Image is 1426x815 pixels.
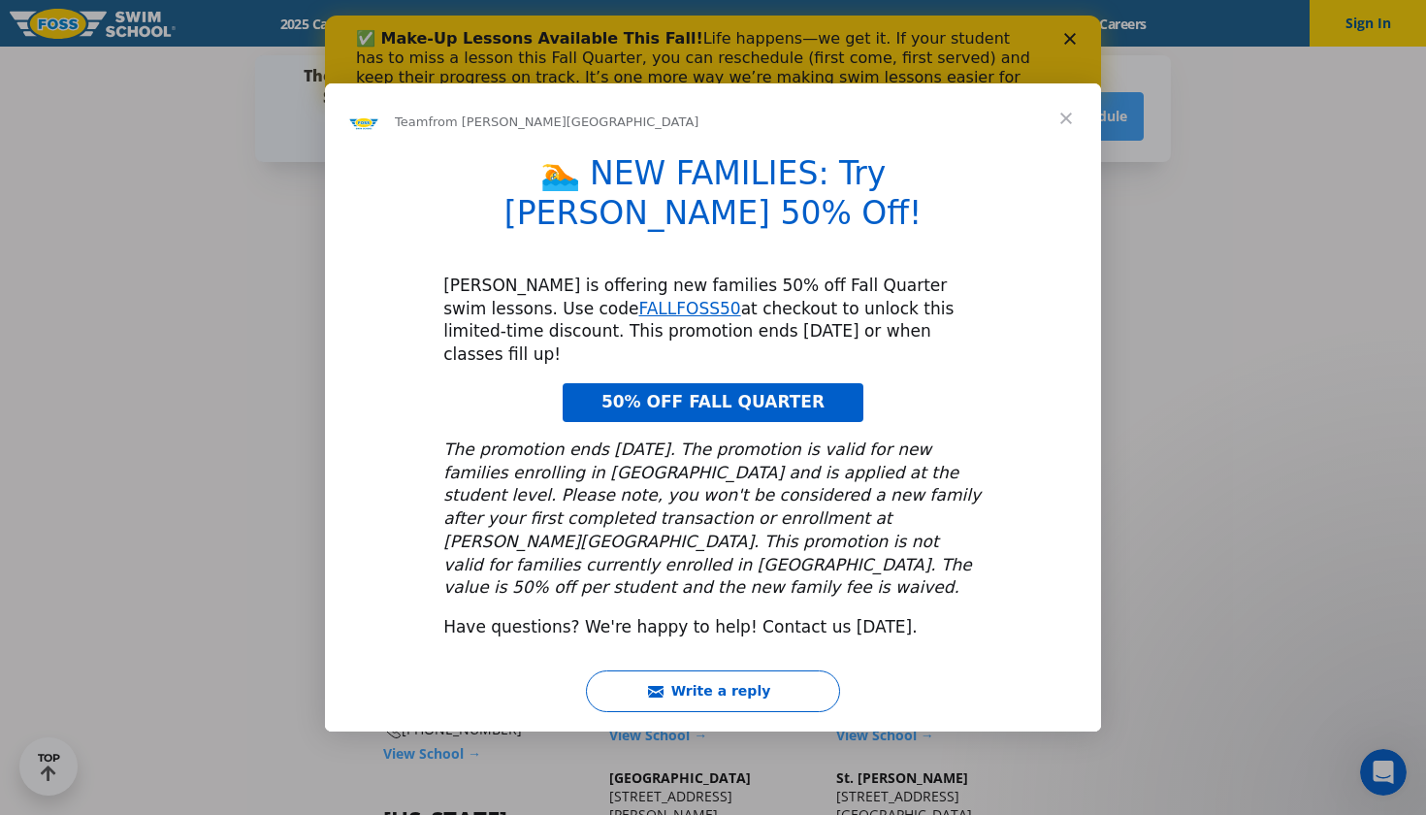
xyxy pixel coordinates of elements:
[563,383,863,422] a: 50% OFF FALL QUARTER
[601,392,825,411] span: 50% OFF FALL QUARTER
[443,616,983,639] div: Have questions? We're happy to help! Contact us [DATE].
[739,17,759,29] div: Close
[428,114,698,129] span: from [PERSON_NAME][GEOGRAPHIC_DATA]
[31,14,714,91] div: Life happens—we get it. If your student has to miss a lesson this Fall Quarter, you can reschedul...
[639,299,741,318] a: FALLFOSS50
[395,114,428,129] span: Team
[443,154,983,245] h1: 🏊 NEW FAMILIES: Try [PERSON_NAME] 50% Off!
[1031,83,1101,153] span: Close
[348,107,379,138] img: Profile image for Team
[443,275,983,367] div: [PERSON_NAME] is offering new families 50% off Fall Quarter swim lessons. Use code at checkout to...
[586,670,840,712] button: Write a reply
[443,440,981,598] i: The promotion ends [DATE]. The promotion is valid for new families enrolling in [GEOGRAPHIC_DATA]...
[31,14,378,32] b: ✅ Make-Up Lessons Available This Fall!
